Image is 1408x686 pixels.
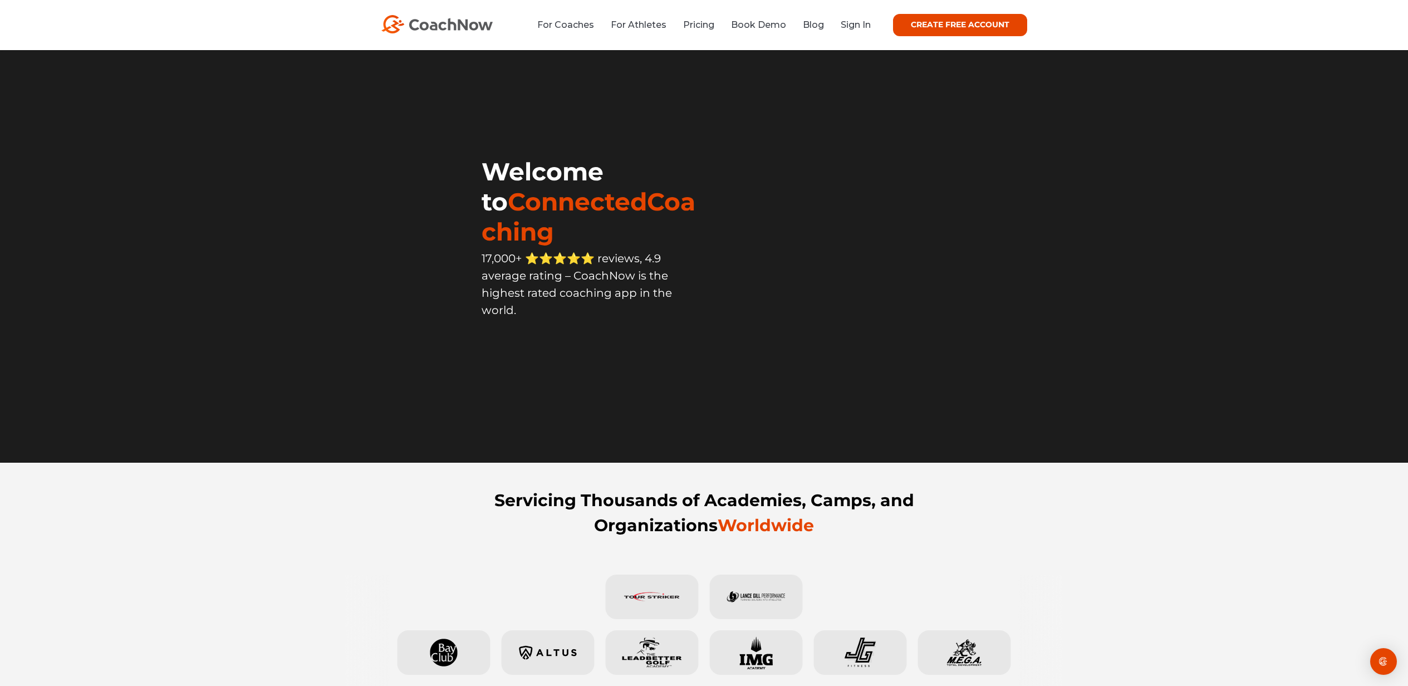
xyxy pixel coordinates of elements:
span: Worldwide [718,515,814,536]
span: ConnectedCoaching [482,187,695,247]
a: Pricing [683,19,714,30]
a: Blog [803,19,824,30]
a: Sign In [841,19,871,30]
a: For Athletes [611,19,666,30]
a: Book Demo [731,19,786,30]
a: For Coaches [537,19,594,30]
span: 17,000+ ⭐️⭐️⭐️⭐️⭐️ reviews, 4.9 average rating – CoachNow is the highest rated coaching app in th... [482,252,672,317]
strong: Servicing Thousands of Academies, Camps, and Organizations [494,490,914,536]
img: CoachNow Logo [381,15,493,33]
div: Open Intercom Messenger [1370,648,1397,675]
h1: Welcome to [482,156,704,247]
a: CREATE FREE ACCOUNT [893,14,1027,36]
iframe: Embedded CTA [482,343,704,376]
